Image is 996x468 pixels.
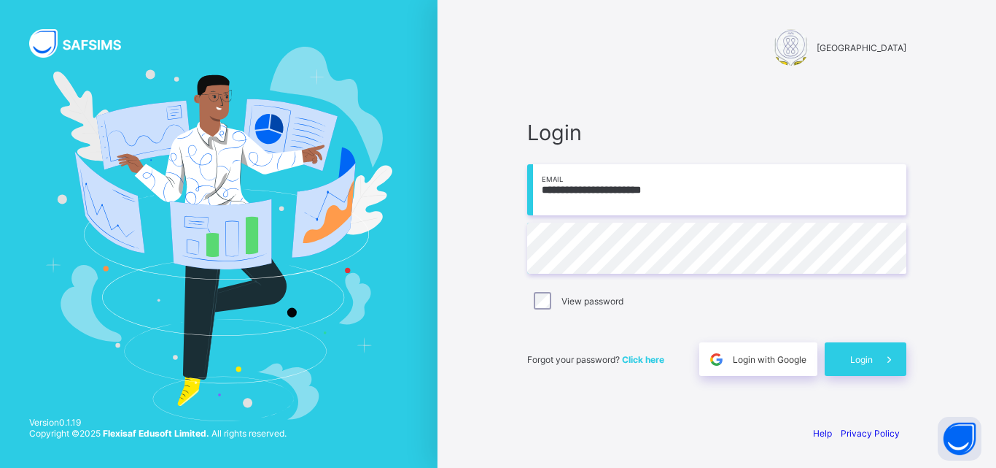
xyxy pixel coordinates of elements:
[29,428,287,439] span: Copyright © 2025 All rights reserved.
[103,428,209,439] strong: Flexisaf Edusoft Limited.
[841,428,900,439] a: Privacy Policy
[817,42,906,53] span: [GEOGRAPHIC_DATA]
[733,354,806,365] span: Login with Google
[45,47,392,421] img: Hero Image
[938,417,981,461] button: Open asap
[708,351,725,368] img: google.396cfc9801f0270233282035f929180a.svg
[527,354,664,365] span: Forgot your password?
[561,296,623,307] label: View password
[850,354,873,365] span: Login
[813,428,832,439] a: Help
[527,120,906,145] span: Login
[622,354,664,365] a: Click here
[29,417,287,428] span: Version 0.1.19
[29,29,139,58] img: SAFSIMS Logo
